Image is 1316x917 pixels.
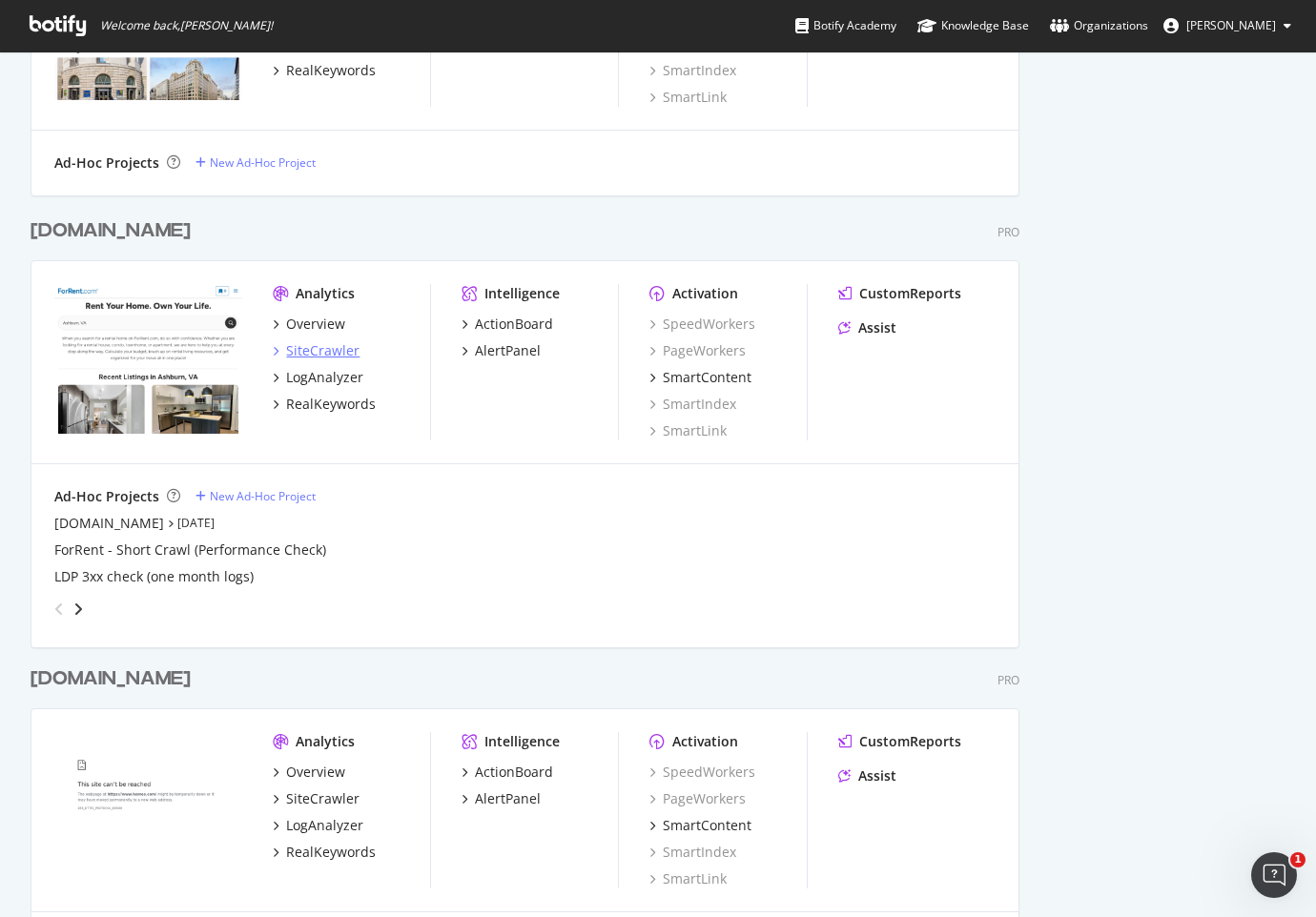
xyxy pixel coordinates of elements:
[273,341,360,360] a: SiteCrawler
[273,61,376,80] a: RealKeywords
[462,315,553,334] a: ActionBoard
[484,284,560,303] div: Intelligence
[917,16,1029,35] div: Knowledge Base
[31,665,198,693] a: [DOMAIN_NAME]
[273,315,345,334] a: Overview
[859,284,961,303] div: CustomReports
[649,88,727,107] a: SmartLink
[649,315,755,334] a: SpeedWorkers
[31,665,191,693] div: [DOMAIN_NAME]
[273,395,376,414] a: RealKeywords
[100,18,273,33] span: Welcome back, [PERSON_NAME] !
[672,284,738,303] div: Activation
[649,421,727,440] a: SmartLink
[838,732,961,751] a: CustomReports
[286,61,376,80] div: RealKeywords
[296,284,355,303] div: Analytics
[462,763,553,782] a: ActionBoard
[475,789,541,808] div: AlertPanel
[210,488,316,504] div: New Ad-Hoc Project
[54,540,326,560] a: ForRent - Short Crawl (Performance Check)
[649,789,746,808] a: PageWorkers
[273,368,363,387] a: LogAnalyzer
[54,487,159,506] div: Ad-Hoc Projects
[195,154,316,171] a: New Ad-Hoc Project
[47,594,72,624] div: angle-left
[649,341,746,360] a: PageWorkers
[475,763,553,782] div: ActionBoard
[649,763,755,782] a: SpeedWorkers
[858,318,896,337] div: Assist
[475,315,553,334] div: ActionBoard
[663,368,751,387] div: SmartContent
[286,315,345,334] div: Overview
[273,816,363,835] a: LogAnalyzer
[273,843,376,862] a: RealKeywords
[1290,852,1306,867] span: 1
[858,766,896,785] div: Assist
[997,224,1019,240] div: Pro
[649,395,736,414] a: SmartIndex
[296,732,355,751] div: Analytics
[1050,16,1148,35] div: Organizations
[1148,10,1306,41] button: [PERSON_NAME]
[195,488,316,504] a: New Ad-Hoc Project
[838,284,961,303] a: CustomReports
[1186,17,1276,33] span: Craig Harkins
[649,816,751,835] a: SmartContent
[838,766,896,785] a: Assist
[475,341,541,360] div: AlertPanel
[286,816,363,835] div: LogAnalyzer
[72,600,85,619] div: angle-right
[31,217,198,245] a: [DOMAIN_NAME]
[663,816,751,835] div: SmartContent
[54,567,254,586] a: LDP 3xx check (one month logs)
[286,395,376,414] div: RealKeywords
[838,318,896,337] a: Assist
[273,789,360,808] a: SiteCrawler
[462,789,541,808] a: AlertPanel
[54,153,159,173] div: Ad-Hoc Projects
[286,843,376,862] div: RealKeywords
[1251,852,1297,898] iframe: Intercom live chat
[273,763,345,782] a: Overview
[286,763,345,782] div: Overview
[649,843,736,862] a: SmartIndex
[286,341,360,360] div: SiteCrawler
[286,368,363,387] div: LogAnalyzer
[286,789,360,808] div: SiteCrawler
[54,732,242,883] img: www.homes.com
[177,515,215,531] a: [DATE]
[649,869,727,888] a: SmartLink
[54,284,242,435] img: forrent.com
[795,16,896,35] div: Botify Academy
[649,61,736,80] a: SmartIndex
[210,154,316,171] div: New Ad-Hoc Project
[54,514,164,533] a: [DOMAIN_NAME]
[672,732,738,751] div: Activation
[31,217,191,245] div: [DOMAIN_NAME]
[859,732,961,751] div: CustomReports
[649,368,751,387] a: SmartContent
[462,341,541,360] a: AlertPanel
[484,732,560,751] div: Intelligence
[997,672,1019,688] div: Pro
